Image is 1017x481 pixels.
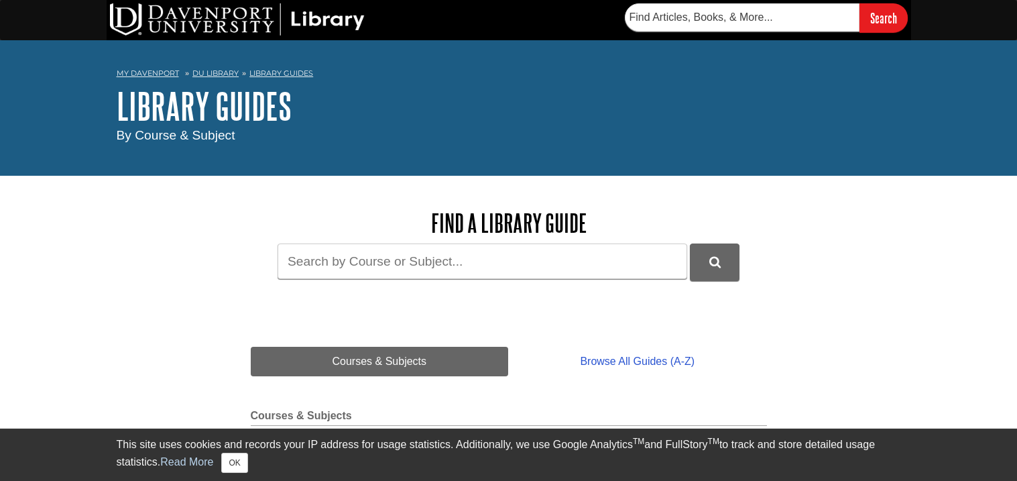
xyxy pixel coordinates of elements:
[508,347,766,376] a: Browse All Guides (A-Z)
[117,86,901,126] h1: Library Guides
[117,437,901,473] div: This site uses cookies and records your IP address for usage statistics. Additionally, we use Goo...
[249,68,313,78] a: Library Guides
[117,126,901,146] div: By Course & Subject
[192,68,239,78] a: DU Library
[251,410,767,426] h2: Courses & Subjects
[251,347,509,376] a: Courses & Subjects
[278,244,687,279] input: Search by Course or Subject...
[110,3,365,36] img: DU Library
[859,3,908,32] input: Search
[117,68,179,79] a: My Davenport
[117,64,901,86] nav: breadcrumb
[709,256,721,268] i: Search Library Guides
[251,209,767,237] h2: Find a Library Guide
[625,3,908,32] form: Searches DU Library's articles, books, and more
[708,437,719,446] sup: TM
[160,456,213,468] a: Read More
[633,437,644,446] sup: TM
[221,453,247,473] button: Close
[625,3,859,32] input: Find Articles, Books, & More...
